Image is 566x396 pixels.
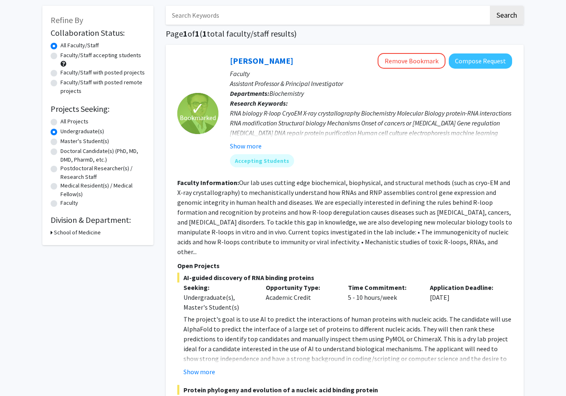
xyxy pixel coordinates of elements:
fg-read-more: Our lab uses cutting edge biochemical, biophysical, and structural methods (such as cryo-EM and X... [177,178,512,256]
label: Faculty/Staff with posted remote projects [60,78,145,95]
label: Faculty/Staff with posted projects [60,68,145,77]
iframe: Chat [6,359,35,390]
div: 5 - 10 hours/week [342,283,424,312]
span: 1 [183,28,188,39]
button: Show more [183,367,215,377]
b: Research Keywords: [230,99,288,107]
span: Biochemistry [269,89,304,97]
p: Opportunity Type: [266,283,336,292]
label: All Projects [60,117,88,126]
a: [PERSON_NAME] [230,56,293,66]
label: Faculty [60,199,78,207]
h2: Collaboration Status: [51,28,145,38]
button: Search [490,6,524,25]
h3: School of Medicine [54,228,101,237]
p: Faculty [230,69,512,79]
p: The project's goal is to use AI to predict the interactions of human proteins with nucleic acids.... [183,314,512,383]
h2: Division & Department: [51,215,145,225]
label: Undergraduate(s) [60,127,104,136]
h2: Projects Seeking: [51,104,145,114]
span: 1 [195,28,199,39]
b: Faculty Information: [177,178,239,187]
h1: Page of ( total faculty/staff results) [166,29,524,39]
span: 1 [202,28,207,39]
p: Application Deadline: [430,283,500,292]
label: Doctoral Candidate(s) (PhD, MD, DMD, PharmD, etc.) [60,147,145,164]
b: Departments: [230,89,269,97]
span: AI-guided discovery of RNA binding proteins [177,273,512,283]
div: Academic Credit [260,283,342,312]
p: Seeking: [183,283,253,292]
button: Show more [230,141,262,151]
input: Search Keywords [166,6,489,25]
p: Assistant Professor & Principal Investigator [230,79,512,88]
mat-chip: Accepting Students [230,154,294,167]
label: Postdoctoral Researcher(s) / Research Staff [60,164,145,181]
span: Refine By [51,15,83,25]
div: RNA biology R-loop CryoEM X-ray crystallography Biochemistry Molecular Biology protein-RNA intera... [230,108,512,148]
button: Compose Request to Charles Bou-Nader [449,53,512,69]
span: ✓ [191,104,205,113]
button: Remove Bookmark [378,53,445,69]
label: Master's Student(s) [60,137,109,146]
label: Medical Resident(s) / Medical Fellow(s) [60,181,145,199]
span: Protein phylogeny and evolution of a nucleic acid binding protein [177,385,512,395]
p: Time Commitment: [348,283,418,292]
div: [DATE] [424,283,506,312]
label: All Faculty/Staff [60,41,99,50]
label: Faculty/Staff accepting students [60,51,141,60]
div: Undergraduate(s), Master's Student(s) [183,292,253,312]
span: Bookmarked [180,113,216,123]
p: Open Projects [177,261,512,271]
